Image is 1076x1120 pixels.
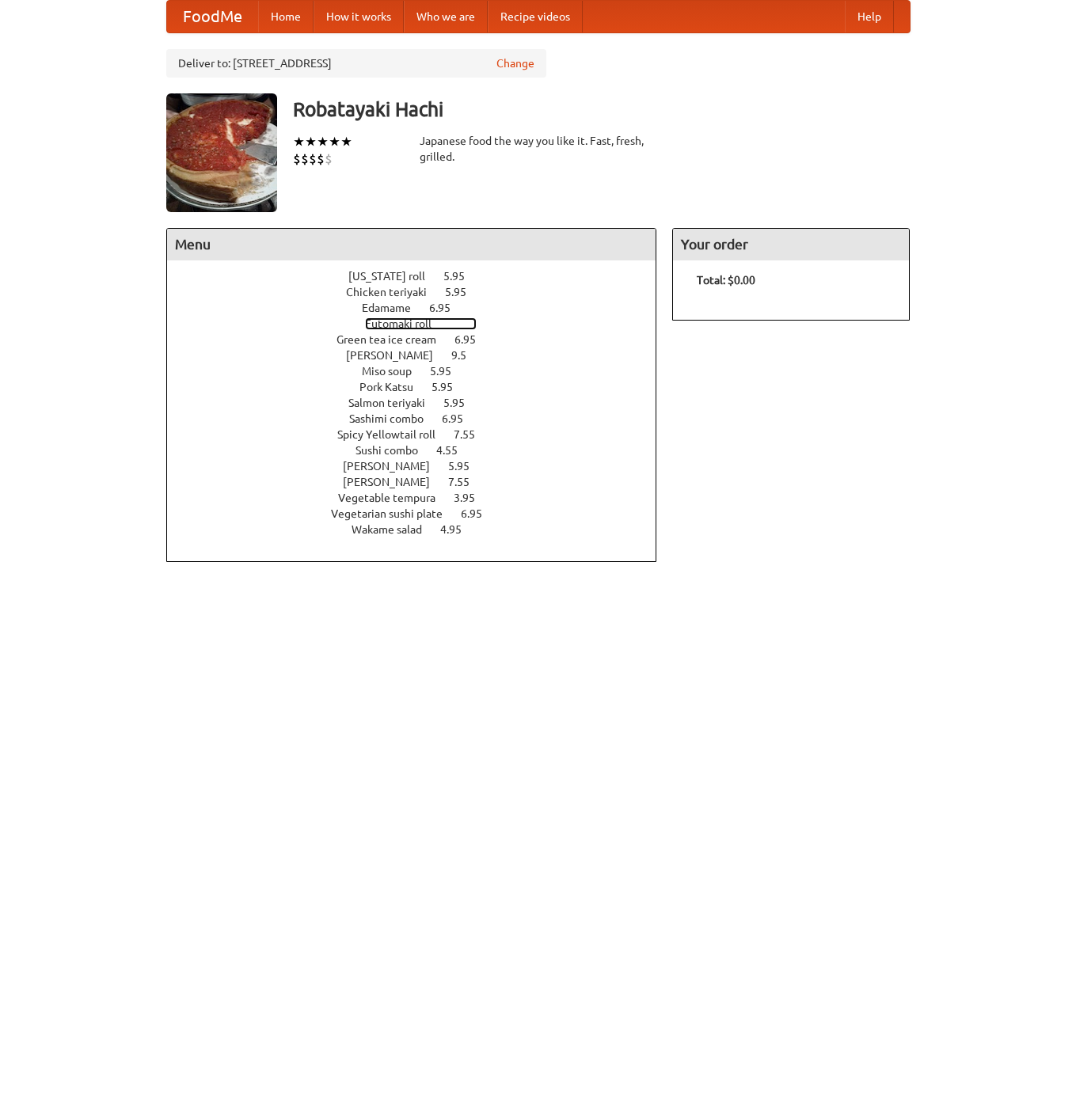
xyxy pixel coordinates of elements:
span: 6.95 [454,333,492,346]
span: 7.55 [448,476,485,488]
a: Sushi combo 4.55 [355,444,487,457]
a: Who we are [404,1,488,32]
li: $ [293,150,301,168]
span: [US_STATE] roll [348,270,441,283]
li: ★ [293,133,305,150]
span: 5.95 [432,381,469,393]
span: Miso soup [362,365,428,378]
span: [PERSON_NAME] [343,476,446,488]
span: Futomaki roll [365,317,447,330]
li: $ [325,150,333,168]
span: 5.95 [443,397,481,409]
div: Japanese food the way you like it. Fast, fresh, grilled. [420,133,657,165]
a: Futomaki roll [365,317,477,330]
a: Vegetarian sushi plate 6.95 [331,507,511,520]
span: 6.95 [429,302,466,314]
span: Vegetarian sushi plate [331,507,458,520]
li: $ [301,150,309,168]
a: Chicken teriyaki 5.95 [346,286,496,298]
span: [PERSON_NAME] [343,460,446,473]
span: 6.95 [442,412,479,425]
span: 4.95 [440,523,477,536]
a: Recipe videos [488,1,583,32]
h4: Your order [673,229,909,260]
li: $ [309,150,317,168]
span: 3.95 [454,492,491,504]
a: Edamame 6.95 [362,302,480,314]
span: Sushi combo [355,444,434,457]
span: Vegetable tempura [338,492,451,504]
h4: Menu [167,229,656,260]
span: Spicy Yellowtail roll [337,428,451,441]
a: Spicy Yellowtail roll 7.55 [337,428,504,441]
h3: Robatayaki Hachi [293,93,911,125]
li: ★ [305,133,317,150]
span: Edamame [362,302,427,314]
span: 9.5 [451,349,482,362]
li: ★ [317,133,329,150]
a: [PERSON_NAME] 9.5 [346,349,496,362]
span: Sashimi combo [349,412,439,425]
div: Deliver to: [STREET_ADDRESS] [166,49,546,78]
span: [PERSON_NAME] [346,349,449,362]
img: angular.jpg [166,93,277,212]
span: Pork Katsu [359,381,429,393]
li: ★ [329,133,340,150]
span: Chicken teriyaki [346,286,443,298]
li: $ [317,150,325,168]
li: ★ [340,133,352,150]
a: [PERSON_NAME] 7.55 [343,476,499,488]
a: [PERSON_NAME] 5.95 [343,460,499,473]
span: 4.55 [436,444,473,457]
a: How it works [314,1,404,32]
a: Help [845,1,894,32]
a: Salmon teriyaki 5.95 [348,397,494,409]
span: 7.55 [454,428,491,441]
a: Pork Katsu 5.95 [359,381,482,393]
span: Wakame salad [352,523,438,536]
a: Vegetable tempura 3.95 [338,492,504,504]
span: 5.95 [445,286,482,298]
b: Total: $0.00 [697,274,755,287]
span: Green tea ice cream [336,333,452,346]
span: 6.95 [461,507,498,520]
a: Change [496,55,534,71]
a: Home [258,1,314,32]
span: Salmon teriyaki [348,397,441,409]
a: Wakame salad 4.95 [352,523,491,536]
a: Sashimi combo 6.95 [349,412,492,425]
a: Green tea ice cream 6.95 [336,333,505,346]
span: 5.95 [443,270,481,283]
a: FoodMe [167,1,258,32]
span: 5.95 [448,460,485,473]
span: 5.95 [430,365,467,378]
a: [US_STATE] roll 5.95 [348,270,494,283]
a: Miso soup 5.95 [362,365,481,378]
